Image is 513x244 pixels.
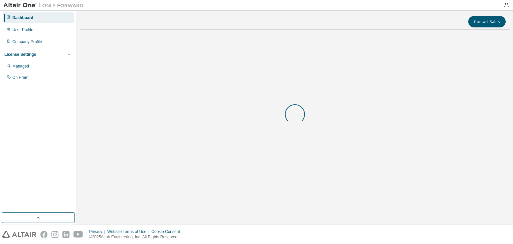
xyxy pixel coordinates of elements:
[40,231,47,238] img: facebook.svg
[89,229,107,234] div: Privacy
[468,16,506,27] button: Contact Sales
[4,52,36,57] div: License Settings
[12,39,42,44] div: Company Profile
[3,2,87,9] img: Altair One
[12,27,33,32] div: User Profile
[62,231,69,238] img: linkedin.svg
[12,15,33,20] div: Dashboard
[51,231,58,238] img: instagram.svg
[151,229,184,234] div: Cookie Consent
[12,64,29,69] div: Managed
[73,231,83,238] img: youtube.svg
[89,234,184,240] p: © 2025 Altair Engineering, Inc. All Rights Reserved.
[107,229,151,234] div: Website Terms of Use
[12,75,28,80] div: On Prem
[2,231,36,238] img: altair_logo.svg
